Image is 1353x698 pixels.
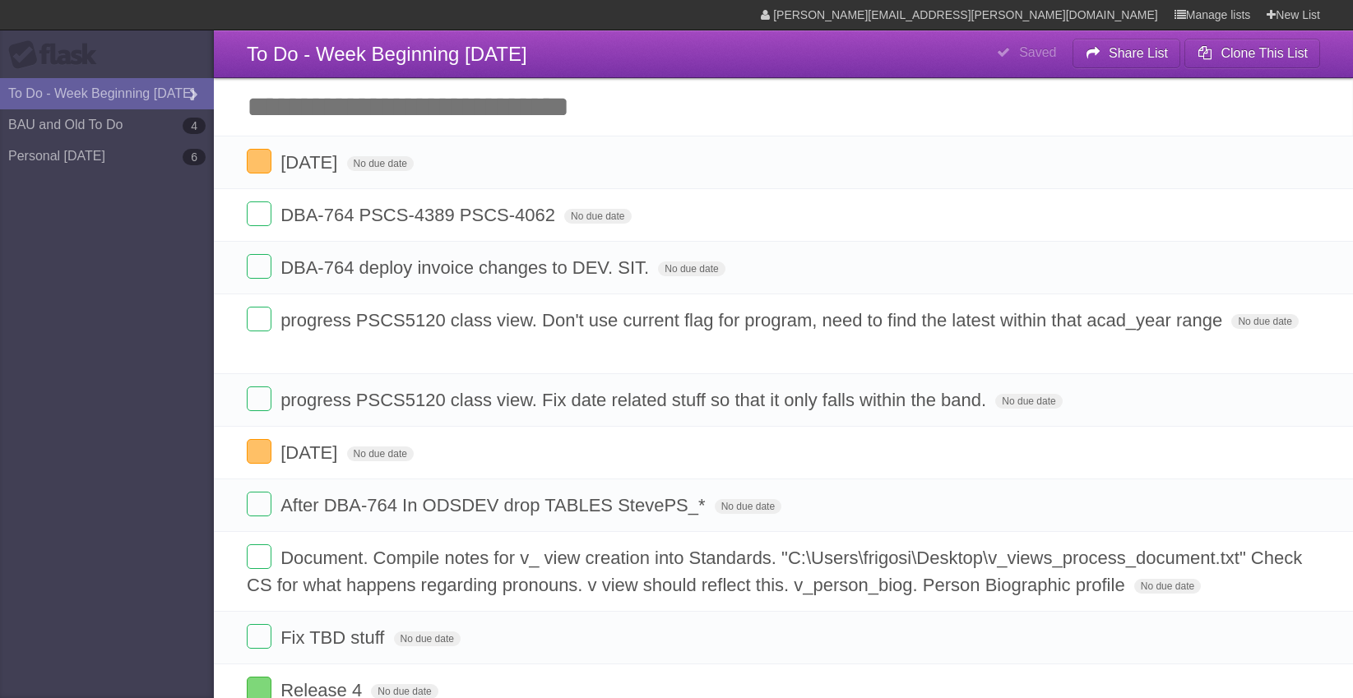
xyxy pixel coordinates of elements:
label: Done [247,624,271,649]
span: No due date [658,261,725,276]
span: To Do - Week Beginning [DATE] [247,43,527,65]
span: DBA-764 PSCS-4389 PSCS-4062 [280,205,559,225]
b: 4 [183,118,206,134]
span: No due date [564,209,631,224]
b: Clone This List [1221,46,1308,60]
b: Share List [1109,46,1168,60]
span: DBA-764 deploy invoice changes to DEV. SIT. [280,257,653,278]
span: No due date [394,631,461,646]
span: No due date [347,446,414,461]
button: Share List [1073,39,1181,68]
label: Done [247,201,271,226]
label: Done [247,307,271,331]
span: No due date [1231,314,1298,329]
b: Saved [1019,45,1056,59]
span: progress PSCS5120 class view. Don't use current flag for program, need to find the latest within ... [280,310,1226,331]
label: Done [247,544,271,569]
div: Flask [8,40,107,70]
span: progress PSCS5120 class view. Fix date related stuff so that it only falls within the band. [280,390,990,410]
label: Done [247,439,271,464]
span: No due date [715,499,781,514]
label: Done [247,492,271,516]
label: Done [247,386,271,411]
span: [DATE] [280,442,341,463]
span: Document. Compile notes for v_ view creation into Standards. "C:\Users\frigosi\Desktop\v_views_pr... [247,548,1302,595]
span: After DBA-764 In ODSDEV drop TABLES StevePS_* [280,495,709,515]
span: No due date [347,156,414,171]
span: No due date [995,394,1062,409]
span: No due date [1134,579,1201,594]
b: 6 [183,149,206,165]
label: Done [247,149,271,173]
label: Done [247,254,271,279]
span: Fix TBD stuff [280,627,388,648]
span: [DATE] [280,152,341,173]
button: Clone This List [1184,39,1320,68]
